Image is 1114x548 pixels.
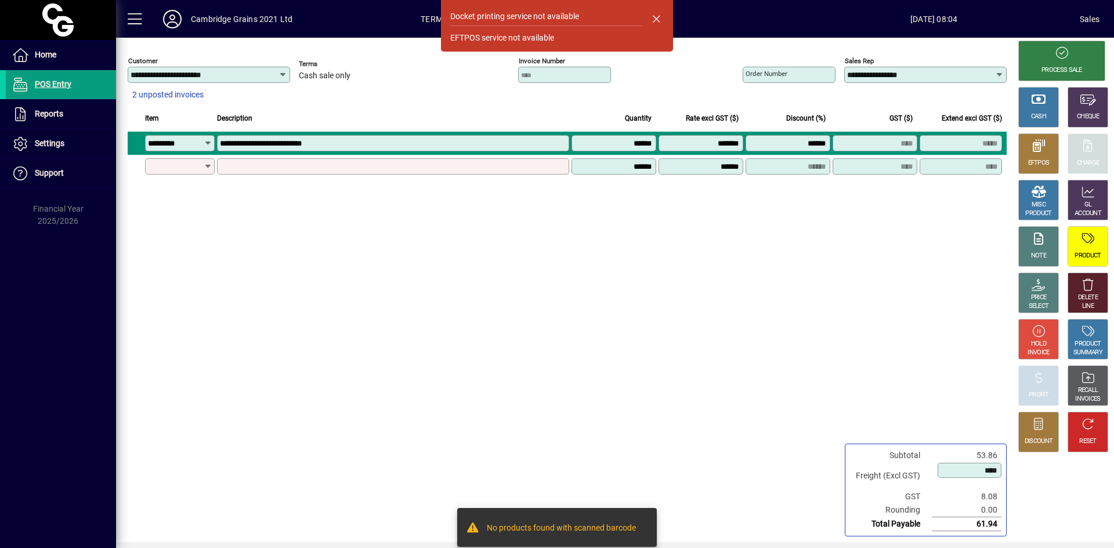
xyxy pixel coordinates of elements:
mat-label: Customer [128,57,158,65]
div: MISC [1032,201,1046,209]
div: DISCOUNT [1025,437,1052,446]
div: EFTPOS [1028,159,1050,168]
mat-label: Invoice number [519,57,565,65]
mat-label: Order number [746,70,787,78]
span: Rate excl GST ($) [686,112,739,125]
span: Description [217,112,252,125]
div: SUMMARY [1073,349,1102,357]
span: TERMINAL2 [421,10,466,28]
span: Terms [299,60,368,68]
td: 8.08 [932,490,1001,503]
div: EFTPOS service not available [450,32,554,44]
td: Total Payable [850,517,932,531]
a: Support [6,159,116,188]
button: Profile [154,9,191,30]
button: 2 unposted invoices [128,85,208,106]
a: Reports [6,100,116,129]
span: Cash sale only [299,71,350,81]
div: CHARGE [1077,159,1099,168]
div: RECALL [1078,386,1098,395]
span: Support [35,168,64,177]
mat-label: Sales rep [845,57,874,65]
div: INVOICES [1075,395,1100,404]
span: Item [145,112,159,125]
span: Discount (%) [786,112,826,125]
td: 61.94 [932,517,1001,531]
div: PROCESS SALE [1041,66,1082,75]
div: INVOICE [1028,349,1049,357]
td: Subtotal [850,449,932,462]
div: SELECT [1029,302,1049,311]
td: GST [850,490,932,503]
div: NOTE [1031,252,1046,260]
div: PRODUCT [1075,252,1101,260]
span: GST ($) [889,112,913,125]
span: POS Entry [35,79,71,89]
span: Settings [35,139,64,148]
div: CHEQUE [1077,112,1099,121]
div: ACCOUNT [1075,209,1101,218]
td: 0.00 [932,503,1001,517]
td: Freight (Excl GST) [850,462,932,490]
span: [DATE] 08:04 [788,10,1080,28]
div: RESET [1079,437,1097,446]
div: HOLD [1031,340,1046,349]
div: Sales [1080,10,1099,28]
a: Home [6,41,116,70]
div: PRODUCT [1025,209,1051,218]
span: Reports [35,109,63,118]
span: Extend excl GST ($) [942,112,1002,125]
div: PRICE [1031,293,1047,302]
td: 53.86 [932,449,1001,462]
td: Rounding [850,503,932,517]
div: DELETE [1078,293,1098,302]
div: CASH [1031,112,1046,121]
a: Settings [6,129,116,158]
span: Home [35,50,56,59]
div: GL [1084,201,1092,209]
div: PRODUCT [1075,340,1101,349]
div: No products found with scanned barcode [487,522,636,536]
div: LINE [1082,302,1094,311]
div: PROFIT [1029,391,1048,400]
span: Quantity [625,112,652,125]
span: 2 unposted invoices [132,89,204,101]
div: Cambridge Grains 2021 Ltd [191,10,292,28]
